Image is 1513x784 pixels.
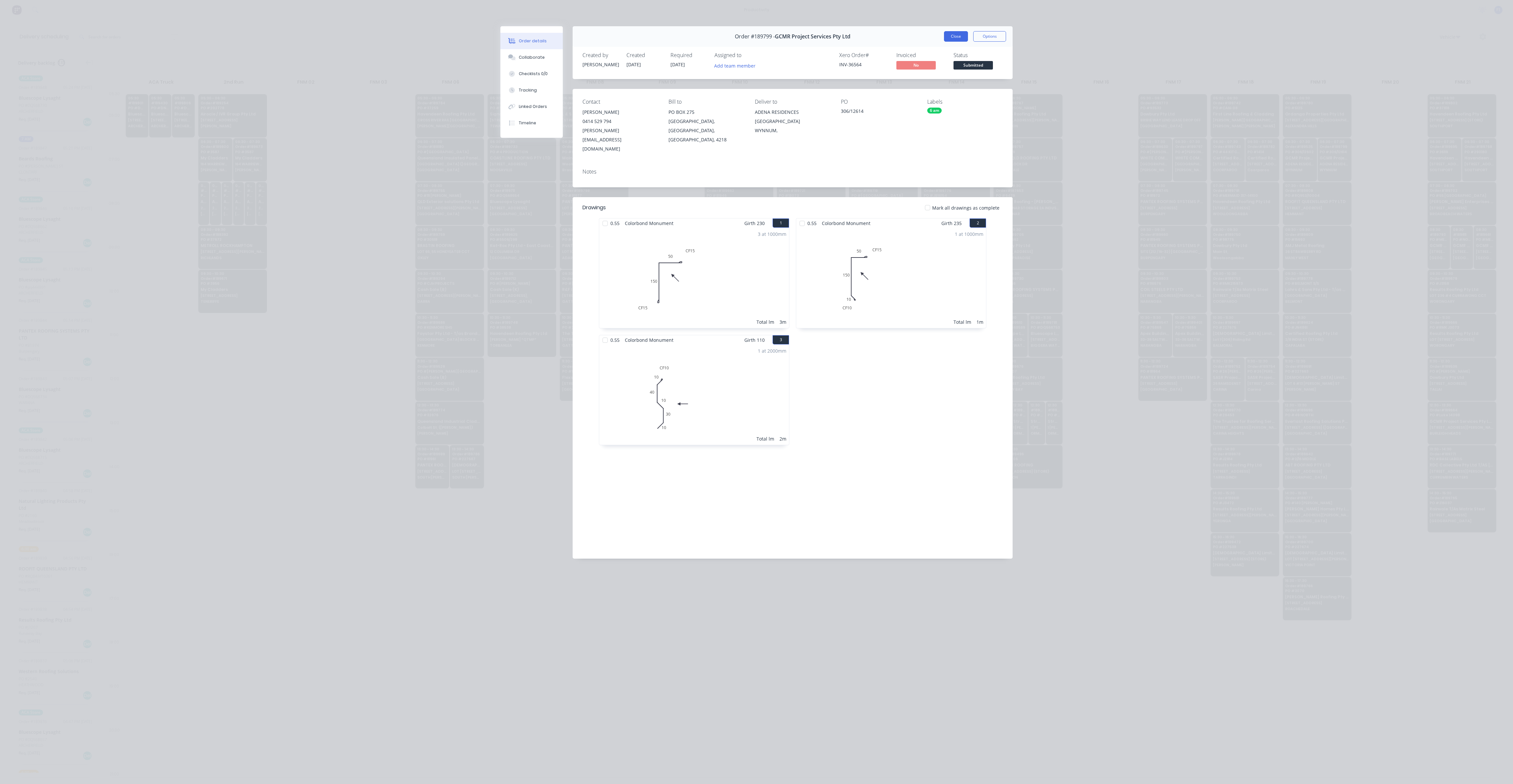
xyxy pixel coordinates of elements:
[954,61,993,69] span: Submitted
[773,335,789,344] button: 3
[841,99,916,105] div: PO
[805,218,819,228] span: 0.55
[927,99,1003,105] div: Labels
[519,104,547,110] div: Linked Orders
[755,99,830,105] div: Deliver to
[954,52,1003,58] div: Status
[582,52,619,58] div: Created by
[582,99,658,105] div: Contact
[582,117,658,126] div: 0414 529 794
[758,347,786,354] div: 1 at 2000mm
[500,33,563,49] button: Order details
[582,108,658,117] div: [PERSON_NAME]
[622,218,676,228] span: Colorbond Monument
[519,54,545,60] div: Collaborate
[779,319,786,325] div: 3m
[775,33,850,40] span: GCMR Project Services Pty Ltd
[796,228,986,328] div: 0CF1010150CF15501 at 1000mmTotal lm1m
[500,82,563,98] button: Tracking
[714,61,759,70] button: Add team member
[927,108,942,113] div: 6 am
[744,218,765,228] span: Girth 230
[582,169,1003,175] div: Notes
[955,231,983,237] div: 1 at 1000mm
[841,108,916,117] div: 306/12614
[608,335,622,345] span: 0.55
[519,38,547,44] div: Order details
[773,218,789,228] button: 1
[819,218,873,228] span: Colorbond Monument
[976,319,983,325] div: 1m
[500,66,563,82] button: Checklists 0/0
[756,435,774,442] div: Total lm
[519,71,548,77] div: Checklists 0/0
[670,52,707,58] div: Required
[714,52,780,58] div: Assigned to
[954,319,971,325] div: Total lm
[669,108,744,144] div: PO BOX 275[GEOGRAPHIC_DATA], [GEOGRAPHIC_DATA], [GEOGRAPHIC_DATA], 4218
[744,335,765,345] span: Girth 110
[756,319,774,325] div: Total lm
[500,115,563,131] button: Timeline
[755,108,830,135] div: ADENA RESIDENCES [GEOGRAPHIC_DATA]WYNNUM,
[896,61,936,69] span: No
[839,52,888,58] div: Xero Order #
[670,61,685,68] span: [DATE]
[582,108,658,154] div: [PERSON_NAME]0414 529 794[PERSON_NAME][EMAIL_ADDRESS][DOMAIN_NAME]
[626,52,663,58] div: Created
[758,231,786,237] div: 3 at 1000mm
[755,108,830,126] div: ADENA RESIDENCES [GEOGRAPHIC_DATA]
[500,98,563,115] button: Linked Orders
[755,126,830,135] div: WYNNUM,
[941,218,962,228] span: Girth 235
[779,435,786,442] div: 2m
[582,126,658,154] div: [PERSON_NAME][EMAIL_ADDRESS][DOMAIN_NAME]
[519,120,536,126] div: Timeline
[896,52,946,58] div: Invoiced
[839,61,888,68] div: INV-36564
[626,61,641,68] span: [DATE]
[599,228,789,328] div: 0CF15150CF15503 at 1000mmTotal lm3m
[944,31,968,42] button: Close
[669,117,744,144] div: [GEOGRAPHIC_DATA], [GEOGRAPHIC_DATA], [GEOGRAPHIC_DATA], 4218
[711,61,759,70] button: Add team member
[970,218,986,228] button: 2
[582,204,606,212] div: Drawings
[582,61,619,68] div: [PERSON_NAME]
[735,33,775,40] span: Order #189799 -
[954,61,993,71] button: Submitted
[519,87,537,93] div: Tracking
[622,335,676,345] span: Colorbond Monument
[608,218,622,228] span: 0.55
[669,108,744,117] div: PO BOX 275
[932,204,999,211] span: Mark all drawings as complete
[599,345,789,445] div: 010301040CF10101 at 2000mmTotal lm2m
[500,49,563,66] button: Collaborate
[973,31,1006,42] button: Options
[669,99,744,105] div: Bill to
